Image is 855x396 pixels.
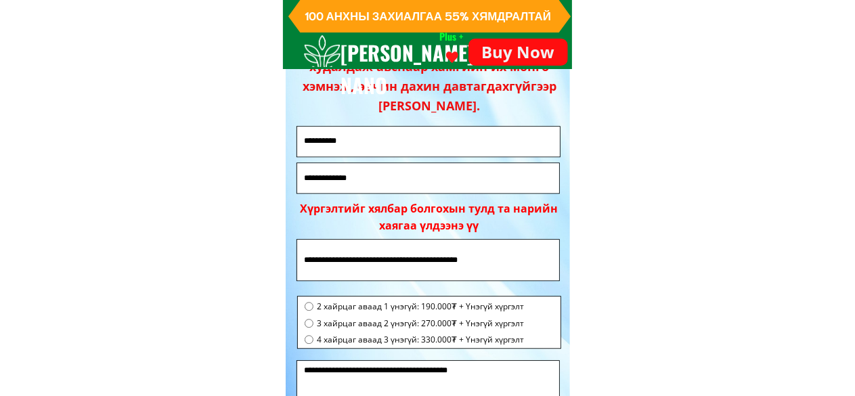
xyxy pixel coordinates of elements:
[300,200,558,235] div: Хүргэлтийг хялбар болгохын тулд та нарийн хаягаа үлдээнэ үү
[292,38,567,116] h3: (*)Эмчийн зөвлөмж: 5-7 хайрцаг худалдаж авснаар хамгийн их мөнгө хэмнэж, өвчин дахин давтагдахгүй...
[341,37,491,102] h3: [PERSON_NAME] NANO
[317,317,524,330] span: 3 хайрцаг аваад 2 үнэгүй: 270.000₮ + Үнэгүй хүргэлт
[317,300,524,313] span: 2 хайрцаг аваад 1 үнэгүй: 190.000₮ + Үнэгүй хүргэлт
[468,39,568,66] p: Buy Now
[317,333,524,346] span: 4 хайрцаг аваад 3 үнэгүй: 330.000₮ + Үнэгүй хүргэлт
